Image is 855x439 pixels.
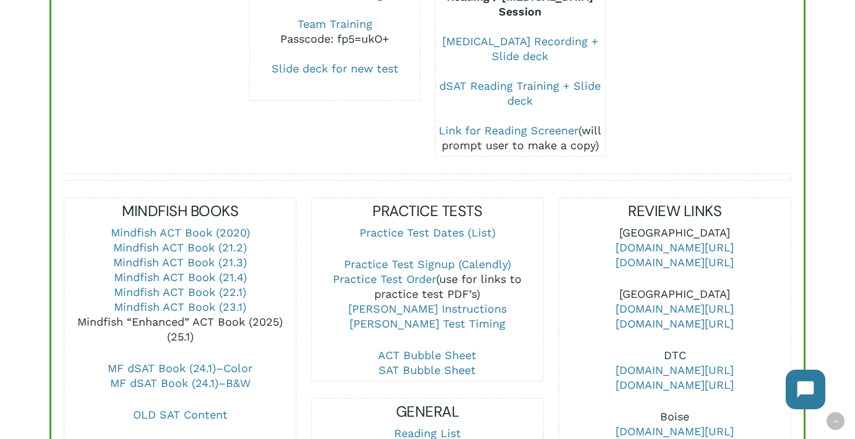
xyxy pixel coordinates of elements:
a: Slide deck for new test [272,62,398,75]
a: [DOMAIN_NAME][URL] [616,425,734,438]
a: MF dSAT Book (24.1)–B&W [110,376,251,389]
a: Mindfish ACT Book (2020) [111,226,250,239]
a: [PERSON_NAME] Instructions [348,302,507,315]
a: [MEDICAL_DATA] Recording + Slide deck [442,35,598,63]
a: Practice Test Dates (List) [359,226,496,239]
div: (will prompt user to make a copy) [436,123,605,153]
a: [DOMAIN_NAME][URL] [616,363,734,376]
a: Practice Test Signup (Calendly) [344,258,511,271]
iframe: Chatbot [773,357,838,422]
a: Mindfish ACT Book (22.1) [114,285,246,298]
a: Mindfish ACT Book (21.2) [113,241,247,254]
a: dSAT Reading Training + Slide deck [439,79,601,107]
a: [DOMAIN_NAME][URL] [616,241,734,254]
a: Mindfish “Enhanced” ACT Book (2025) (25.1) [77,315,283,343]
a: [DOMAIN_NAME][URL] [616,317,734,330]
a: [DOMAIN_NAME][URL] [616,302,734,315]
a: [DOMAIN_NAME][URL] [616,378,734,391]
a: ACT Bubble Sheet [378,349,476,362]
p: [GEOGRAPHIC_DATA] [559,287,791,348]
a: Mindfish ACT Book (23.1) [114,300,246,313]
a: Team Training [298,17,372,30]
p: (use for links to practice test PDF’s) [312,257,543,348]
div: Passcode: fp5=ukO+ [250,32,419,46]
h5: MINDFISH BOOKS [64,201,296,221]
p: DTC [559,348,791,409]
a: Mindfish ACT Book (21.3) [113,256,247,269]
a: OLD SAT Content [133,408,228,421]
a: Mindfish ACT Book (21.4) [114,271,247,284]
a: SAT Bubble Sheet [379,363,476,376]
a: Link for Reading Screener [439,124,578,137]
a: [DOMAIN_NAME][URL] [616,256,734,269]
a: [PERSON_NAME] Test Timing [350,317,505,330]
h5: PRACTICE TESTS [312,201,543,221]
h5: REVIEW LINKS [559,201,791,221]
a: Practice Test Order [333,272,436,285]
a: MF dSAT Book (24.1)–Color [108,362,252,375]
h5: GENERAL [312,402,543,422]
p: [GEOGRAPHIC_DATA] [559,225,791,287]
